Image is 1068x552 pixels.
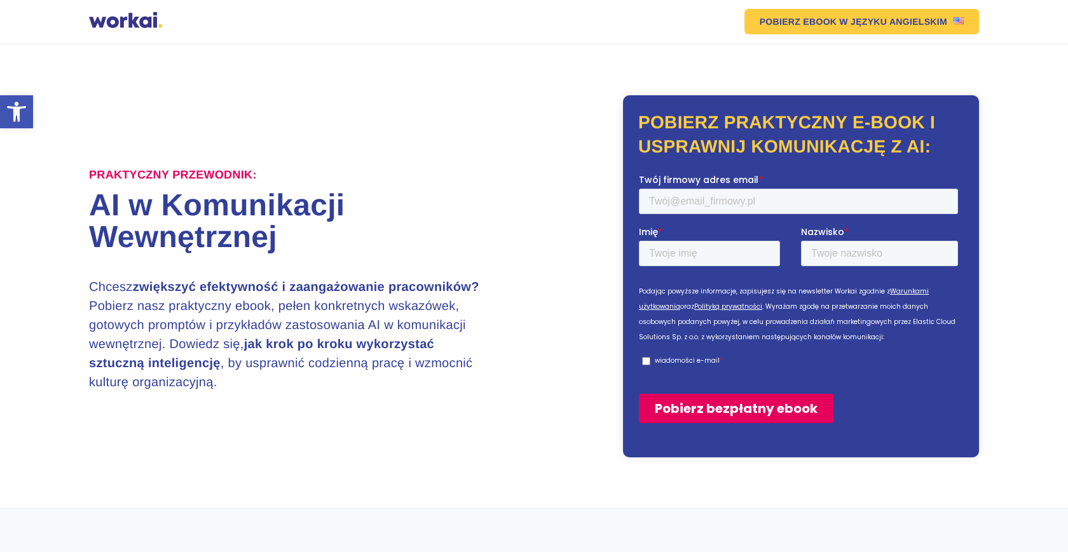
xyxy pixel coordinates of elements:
h1: AI w Komunikacji Wewnętrznej [89,190,534,253]
strong: zwiększyć efektywność i zaangażowanie pracowników? [133,280,479,294]
strong: jak krok po kroku wykorzystać sztuczną inteligencję [89,337,434,370]
a: POBIERZ EBOOKW JĘZYKU ANGIELSKIMUS flag [744,9,979,34]
h3: Chcesz Pobierz nasz praktyczny ebook, pełen konkretnych wskazówek, gotowych promptów i przykładów... [89,278,489,392]
h2: Pobierz praktyczny e-book i usprawnij komunikację z AI: [638,111,964,159]
label: Praktyczny przewodnik: [89,168,257,182]
img: US flag [954,17,964,24]
iframe: Form 0 [639,173,963,434]
em: POBIERZ EBOOK [760,17,837,26]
